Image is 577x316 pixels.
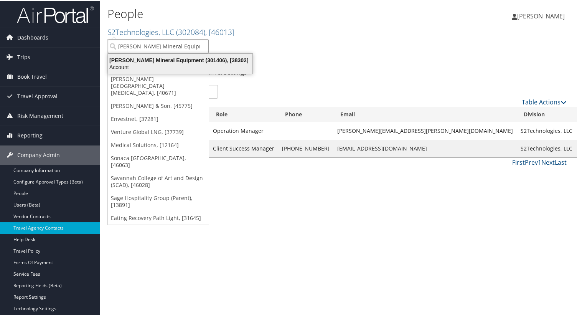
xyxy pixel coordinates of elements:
[17,106,63,125] span: Risk Management
[107,26,234,36] a: S2Technologies, LLC
[108,191,209,211] a: Sage Hospitality Group (Parent), [13891]
[538,157,541,166] a: 1
[17,125,43,144] span: Reporting
[278,106,333,121] th: Phone
[205,26,234,36] span: , [ 46013 ]
[17,145,60,164] span: Company Admin
[176,26,205,36] span: ( 302084 )
[209,121,278,139] td: Operation Manager
[209,106,278,121] th: Role: activate to sort column ascending
[108,171,209,191] a: Savannah College of Art and Design (SCAD), [46028]
[108,151,209,171] a: Sonaca [GEOGRAPHIC_DATA], [46063]
[108,125,209,138] a: Venture Global LNG, [37739]
[108,99,209,112] a: [PERSON_NAME] & Son, [45775]
[522,97,567,106] a: Table Actions
[17,5,94,23] img: airportal-logo.png
[104,56,257,63] div: [PERSON_NAME] Mineral Equipment (301406), [38302]
[517,121,576,139] td: S2Technologies, LLC
[333,121,517,139] td: [PERSON_NAME][EMAIL_ADDRESS][PERSON_NAME][DOMAIN_NAME]
[517,11,565,20] span: [PERSON_NAME]
[209,139,278,157] td: Client Success Manager
[333,106,517,121] th: Email: activate to sort column ascending
[108,112,209,125] a: Envestnet, [37281]
[525,157,538,166] a: Prev
[200,67,247,76] a: Team & Settings
[512,4,572,27] a: [PERSON_NAME]
[278,139,333,157] td: [PHONE_NUMBER]
[333,139,517,157] td: [EMAIL_ADDRESS][DOMAIN_NAME]
[555,157,567,166] a: Last
[541,157,555,166] a: Next
[108,72,209,99] a: [PERSON_NAME][GEOGRAPHIC_DATA][MEDICAL_DATA], [40671]
[108,211,209,224] a: Eating Recovery Path Light, [31645]
[512,157,525,166] a: First
[517,106,576,121] th: Division: activate to sort column ascending
[17,66,47,86] span: Book Travel
[108,138,209,151] a: Medical Solutions, [12164]
[517,139,576,157] td: S2Technologies, LLC
[17,86,58,105] span: Travel Approval
[107,5,417,21] h1: People
[104,63,257,70] div: Account
[17,27,48,46] span: Dashboards
[108,38,209,53] input: Search Accounts
[17,47,30,66] span: Trips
